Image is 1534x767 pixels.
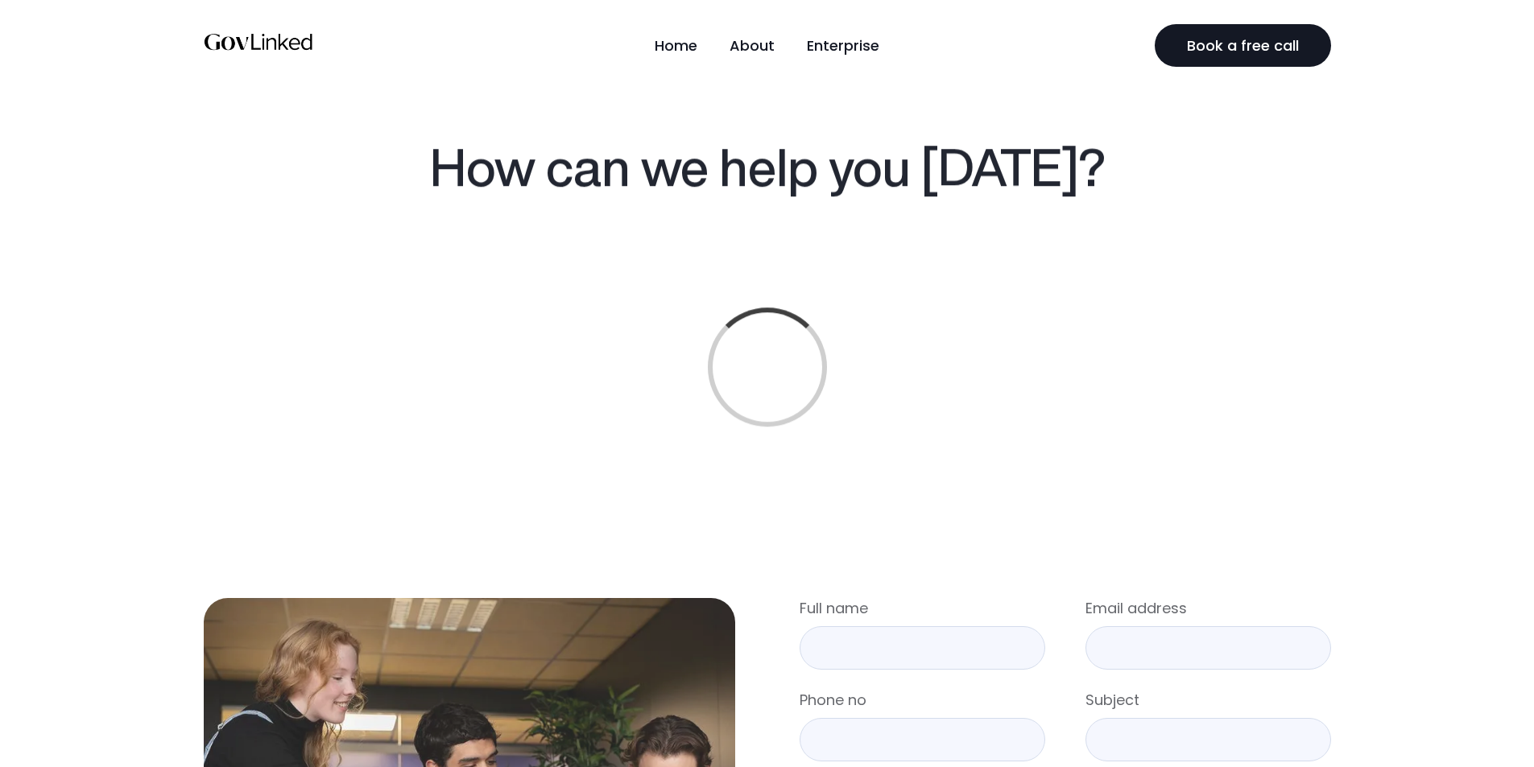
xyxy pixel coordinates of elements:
a: home [204,30,314,62]
a: Book a free call [1155,24,1331,67]
label: Phone no [800,690,1045,710]
h1: How can we help you [DATE]? [204,136,1331,198]
a: About [730,37,775,55]
label: Subject [1085,690,1331,710]
label: Full name [800,598,1045,618]
a: Home [655,37,697,55]
label: Email address [1085,598,1331,618]
a: Enterprise [807,37,879,55]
